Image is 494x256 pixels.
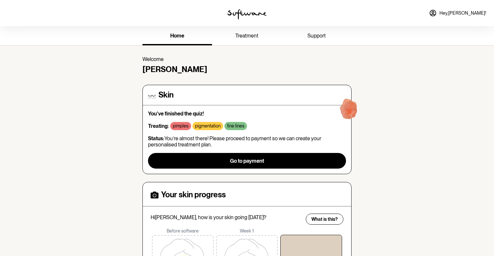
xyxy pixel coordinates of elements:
[148,135,346,148] p: You’re almost there! Please proceed to payment so we can create your personalised treatment plan.
[161,190,226,200] h4: Your skin progress
[235,33,258,39] span: treatment
[158,90,173,100] h4: Skin
[170,33,184,39] span: home
[307,33,326,39] span: support
[151,228,215,234] p: Before software
[227,123,244,129] p: fine lines
[148,153,346,169] button: Go to payment
[439,10,486,16] span: Hey, [PERSON_NAME] !
[425,5,490,21] a: Hey,[PERSON_NAME]!
[142,27,212,45] a: home
[227,9,267,20] img: software logo
[282,27,352,45] a: support
[142,65,352,74] h4: [PERSON_NAME]
[142,56,352,62] p: Welcome
[311,217,338,222] span: What is this?
[306,214,343,225] button: What is this?
[148,123,169,129] strong: Treating:
[148,111,346,117] p: You've finished the quiz!
[173,123,189,129] p: pimples
[328,90,370,132] img: red-blob.ee797e6f29be6228169e.gif
[151,214,302,220] p: Hi [PERSON_NAME] , how is your skin going [DATE]?
[148,135,164,142] strong: Status:
[215,228,279,234] p: Week 1
[212,27,282,45] a: treatment
[230,158,264,164] span: Go to payment
[195,123,221,129] p: pigmentation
